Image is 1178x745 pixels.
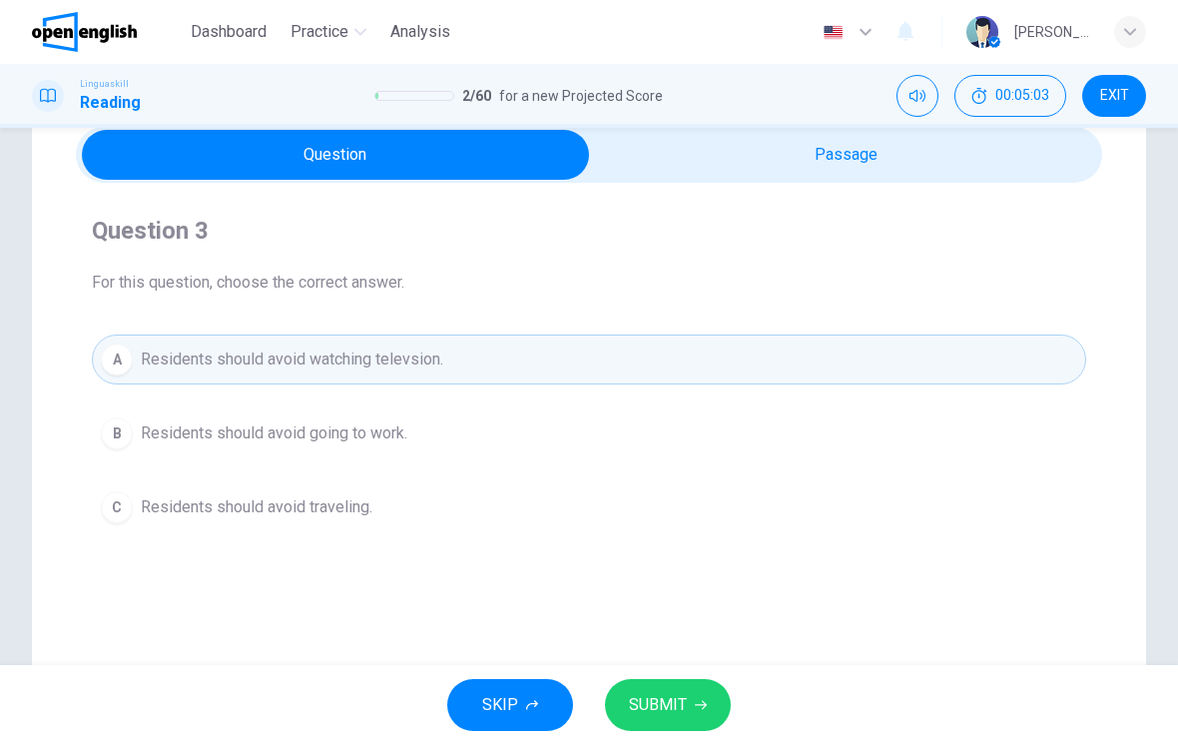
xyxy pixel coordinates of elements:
span: Residents should avoid traveling. [141,495,372,519]
div: C [101,491,133,523]
div: B [101,417,133,449]
div: Hide [954,75,1066,117]
span: EXIT [1100,88,1129,104]
span: Analysis [390,20,450,44]
span: SUBMIT [629,691,687,719]
span: Residents should avoid going to work. [141,421,407,445]
span: SKIP [482,691,518,719]
button: Dashboard [183,14,275,50]
button: 00:05:03 [954,75,1066,117]
span: Dashboard [191,20,267,44]
button: Practice [283,14,374,50]
div: A [101,344,133,375]
button: BResidents should avoid going to work. [92,408,1086,458]
button: Analysis [382,14,458,50]
span: For this question, choose the correct answer. [92,271,1086,295]
a: OpenEnglish logo [32,12,183,52]
img: en [821,25,846,40]
span: Practice [291,20,348,44]
img: OpenEnglish logo [32,12,137,52]
h4: Question 3 [92,215,1086,247]
h1: Reading [80,91,141,115]
span: 2 / 60 [462,84,491,108]
div: [PERSON_NAME] [1014,20,1090,44]
span: Linguaskill [80,77,129,91]
button: CResidents should avoid traveling. [92,482,1086,532]
button: SUBMIT [605,679,731,731]
button: EXIT [1082,75,1146,117]
button: SKIP [447,679,573,731]
span: for a new Projected Score [499,84,663,108]
button: AResidents should avoid watching televsion. [92,335,1086,384]
span: 00:05:03 [995,88,1049,104]
div: Mute [896,75,938,117]
img: Profile picture [966,16,998,48]
span: Residents should avoid watching televsion. [141,348,443,372]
